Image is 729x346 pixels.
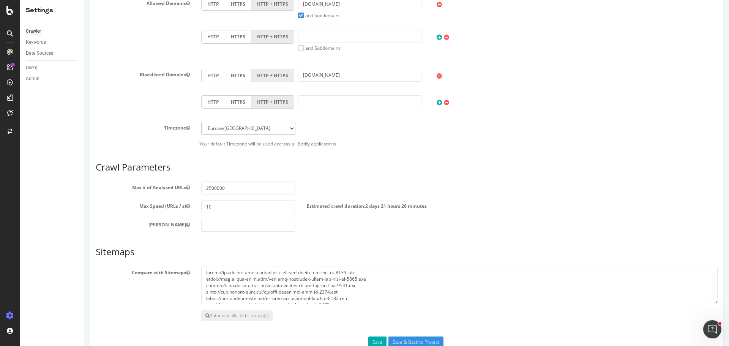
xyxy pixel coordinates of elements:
[26,38,46,46] div: Keywords
[11,247,633,257] h3: Sitemaps
[6,182,111,191] label: Max # of Analysed URLs
[167,69,210,82] label: HTTP + HTTPS
[6,122,111,131] label: Timezone
[26,6,78,15] div: Settings
[167,30,210,43] label: HTTP + HTTPS
[117,30,140,43] label: HTTP
[26,27,41,35] div: Crawler
[102,125,106,131] button: Timezone
[117,267,633,305] textarea: lorem://ips.dolors-amet.con/adipisc-elitsed-doeiu-tem-inci-ut-8139.lab etdol://mag.aliqua-enim.ad...
[117,69,140,82] label: HTTP
[26,64,37,72] div: Users
[140,95,167,109] label: HTTPS
[26,49,79,57] a: Data Sources
[102,184,106,191] button: Max # of Analysed URLs
[222,200,342,209] label: Estimated crawl duration:
[26,75,79,83] a: Admin
[167,95,210,109] label: HTTP + HTTPS
[26,64,79,72] a: Users
[102,71,106,78] button: Blacklisted Domains
[117,95,140,109] label: HTTP
[140,69,167,82] label: HTTPS
[281,203,342,209] span: 2 days 21 hours 26 minutes
[703,320,721,338] iframe: Intercom live chat
[11,141,633,147] p: Your default Timezone will be used accross all Botify applications
[6,219,111,228] label: [PERSON_NAME]
[214,12,256,19] label: and Subdomains
[102,203,106,209] button: Max Speed (URLs / s)
[26,38,79,46] a: Keywords
[6,69,111,78] label: Blacklisted Domains
[11,162,633,172] h3: Crawl Parameters
[26,75,39,83] div: Admin
[214,45,256,51] label: and Subdomains
[102,221,106,228] button: [PERSON_NAME]
[102,269,106,276] button: Compare with Sitemaps
[6,200,111,209] label: Max Speed (URLs / s)
[6,267,111,276] label: Compare with Sitemaps
[26,27,79,35] a: Crawler
[140,30,167,43] label: HTTPS
[26,49,53,57] div: Data Sources
[117,310,188,321] button: Automatically find sitemap(s)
